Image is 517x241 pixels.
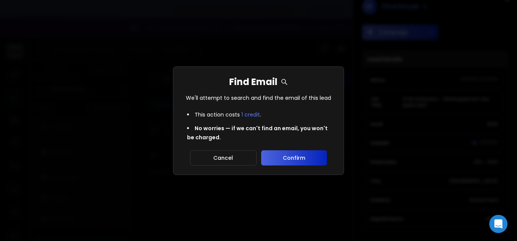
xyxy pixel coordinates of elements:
[229,76,288,88] h1: Find Email
[241,111,260,118] span: 1 credit
[182,121,335,144] li: No worries — if we can't find an email, you won't be charged.
[182,108,335,121] li: This action costs .
[261,150,327,165] button: Confirm
[489,215,507,233] div: Open Intercom Messenger
[190,150,257,165] button: Cancel
[186,94,331,102] p: We'll attempt to search and find the email of this lead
